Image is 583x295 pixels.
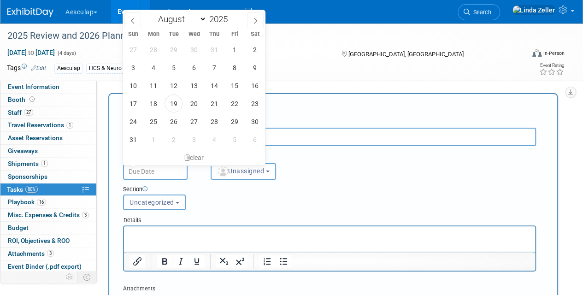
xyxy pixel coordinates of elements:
[165,130,183,148] span: September 2, 2025
[205,77,223,94] span: August 14, 2025
[7,48,55,57] span: [DATE] [DATE]
[205,112,223,130] span: August 28, 2025
[165,77,183,94] span: August 12, 2025
[470,9,491,16] span: Search
[8,211,89,218] span: Misc. Expenses & Credits
[123,185,501,195] div: Section
[225,94,243,112] span: August 22, 2025
[246,77,264,94] span: August 16, 2025
[8,147,38,154] span: Giveaways
[205,59,223,77] span: August 7, 2025
[82,212,89,218] span: 3
[205,41,223,59] span: July 31, 2025
[8,160,48,167] span: Shipments
[124,59,142,77] span: August 3, 2025
[123,118,536,128] div: Short Description
[0,235,96,247] a: ROI, Objectives & ROO
[8,250,54,257] span: Attachments
[124,77,142,94] span: August 10, 2025
[8,237,70,244] span: ROI, Objectives & ROO
[24,109,33,116] span: 27
[25,186,38,193] span: 80%
[225,77,243,94] span: August 15, 2025
[157,255,172,268] button: Bold
[8,121,73,129] span: Travel Reservations
[27,49,35,56] span: to
[124,41,142,59] span: July 27, 2025
[7,8,53,17] img: ExhibitDay
[8,96,36,103] span: Booth
[8,83,59,90] span: Event Information
[130,255,145,268] button: Insert/edit link
[124,226,535,252] iframe: Rich Text Area
[458,4,500,20] a: Search
[123,195,186,210] button: Uncategorized
[173,255,188,268] button: Italic
[124,112,142,130] span: August 24, 2025
[165,41,183,59] span: July 29, 2025
[123,104,536,114] div: New Task
[225,41,243,59] span: August 1, 2025
[246,59,264,77] span: August 9, 2025
[8,198,46,206] span: Playbook
[47,250,54,257] span: 3
[483,48,565,62] div: Event Format
[37,199,46,206] span: 16
[165,59,183,77] span: August 5, 2025
[124,94,142,112] span: August 17, 2025
[123,212,536,225] div: Details
[57,50,76,56] span: (4 days)
[276,255,291,268] button: Bullet list
[246,41,264,59] span: August 2, 2025
[66,122,73,129] span: 1
[0,196,96,208] a: Playbook16
[211,163,276,180] button: Unassigned
[123,150,265,165] div: clear
[217,167,264,175] span: Unassigned
[8,109,33,116] span: Staff
[153,13,206,25] select: Month
[123,285,181,293] div: Attachments
[144,77,162,94] span: August 11, 2025
[130,199,174,206] span: Uncategorized
[0,260,96,273] a: Event Binder (.pdf export)
[0,81,96,93] a: Event Information
[144,59,162,77] span: August 4, 2025
[185,94,203,112] span: August 20, 2025
[245,31,265,37] span: Sat
[8,224,29,231] span: Budget
[144,112,162,130] span: August 25, 2025
[143,31,164,37] span: Mon
[185,41,203,59] span: July 30, 2025
[184,31,204,37] span: Wed
[62,271,78,283] td: Personalize Event Tab Strip
[246,94,264,112] span: August 23, 2025
[189,255,205,268] button: Underline
[0,183,96,196] a: Tasks80%
[123,128,536,146] input: Name of task or a short description
[512,5,555,15] img: Linda Zeller
[7,186,38,193] span: Tasks
[41,160,48,167] span: 1
[123,31,143,37] span: Sun
[144,94,162,112] span: August 18, 2025
[54,64,83,73] div: Aesculap
[205,130,223,148] span: September 4, 2025
[123,163,188,180] input: Due Date
[8,173,47,180] span: Sponsorships
[205,94,223,112] span: August 21, 2025
[124,130,142,148] span: August 31, 2025
[31,65,46,71] a: Edit
[185,59,203,77] span: August 6, 2025
[185,130,203,148] span: September 3, 2025
[543,50,565,57] div: In-Person
[0,209,96,221] a: Misc. Expenses & Credits3
[0,171,96,183] a: Sponsorships
[78,271,97,283] td: Toggle Event Tabs
[532,49,542,57] img: Format-Inperson.png
[246,130,264,148] span: September 6, 2025
[0,106,96,119] a: Staff27
[0,119,96,131] a: Travel Reservations1
[225,112,243,130] span: August 29, 2025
